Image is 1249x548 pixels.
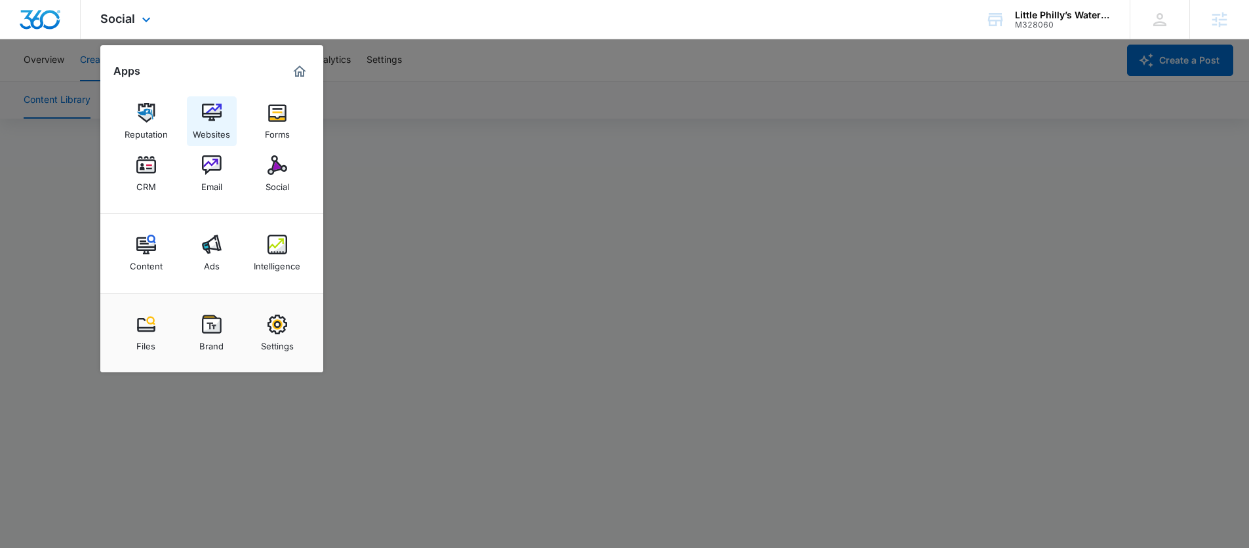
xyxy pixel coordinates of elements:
div: Reputation [125,123,168,140]
a: Forms [252,96,302,146]
div: Ads [204,254,220,271]
div: Files [136,334,155,351]
div: Websites [193,123,230,140]
a: Brand [187,308,237,358]
a: Content [121,228,171,278]
a: Email [187,149,237,199]
div: Content [130,254,163,271]
div: Intelligence [254,254,300,271]
div: CRM [136,175,156,192]
div: Settings [261,334,294,351]
a: Websites [187,96,237,146]
div: Brand [199,334,224,351]
a: Files [121,308,171,358]
div: Email [201,175,222,192]
div: Social [266,175,289,192]
h2: Apps [113,65,140,77]
div: account name [1015,10,1111,20]
a: Social [252,149,302,199]
a: Marketing 360® Dashboard [289,61,310,82]
div: account id [1015,20,1111,29]
a: Reputation [121,96,171,146]
a: Ads [187,228,237,278]
a: Intelligence [252,228,302,278]
a: CRM [121,149,171,199]
a: Settings [252,308,302,358]
div: Forms [265,123,290,140]
span: Social [100,12,135,26]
